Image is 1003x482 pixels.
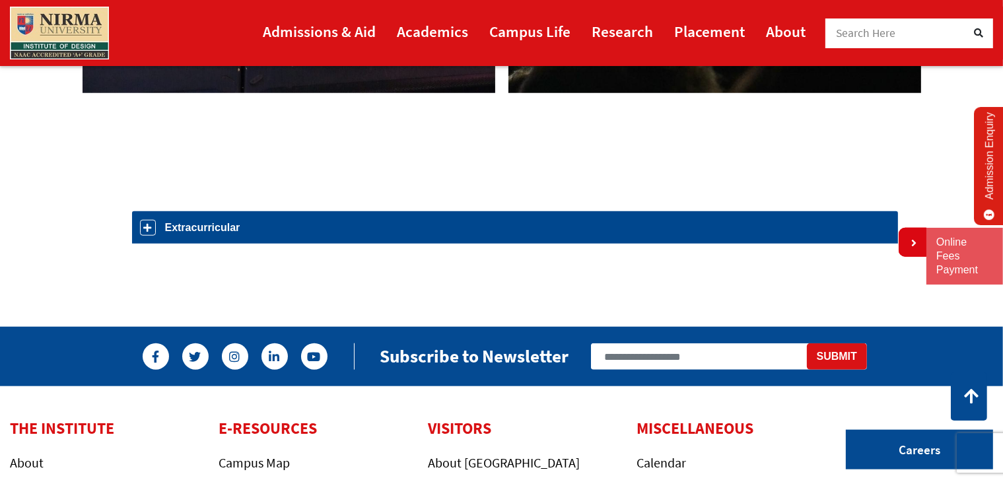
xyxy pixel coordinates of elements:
[10,454,44,471] a: About
[592,17,653,46] a: Research
[674,17,745,46] a: Placement
[807,343,867,370] button: Submit
[219,454,290,471] a: Campus Map
[380,345,569,367] h2: Subscribe to Newsletter
[489,17,571,46] a: Campus Life
[936,236,993,277] a: Online Fees Payment
[637,454,686,471] a: Calendar
[766,17,806,46] a: About
[263,17,376,46] a: Admissions & Aid
[10,7,109,59] img: main_logo
[846,430,993,469] a: Careers
[836,26,896,40] span: Search Here
[428,454,580,471] a: About [GEOGRAPHIC_DATA]
[397,17,468,46] a: Academics
[132,211,898,244] a: Extracurricular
